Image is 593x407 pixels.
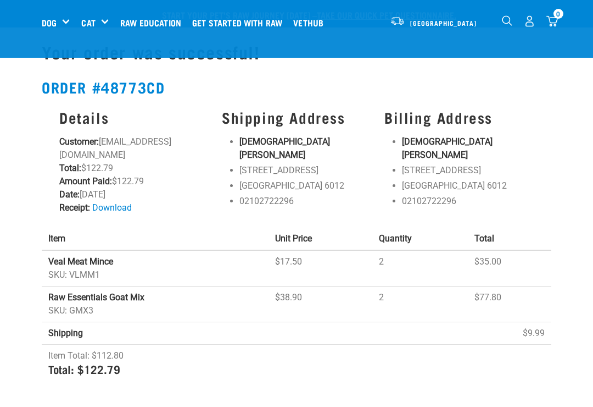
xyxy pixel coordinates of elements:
[59,163,81,173] strong: Total:
[268,250,372,287] td: $17.50
[42,16,57,29] a: Dog
[372,228,468,250] th: Quantity
[59,202,90,213] strong: Receipt:
[402,195,534,208] li: 02102722296
[384,109,534,126] h3: Billing Address
[59,176,112,186] strong: Amount Paid:
[468,250,551,287] td: $35.00
[290,1,332,45] a: Vethub
[42,79,551,96] h2: Order #48773cd
[53,102,215,222] div: [EMAIL_ADDRESS][DOMAIN_NAME] $122.79 $122.79 [DATE]
[390,16,405,26] img: van-moving.png
[42,228,268,250] th: Item
[42,250,268,287] td: SKU: VLMM1
[48,328,83,338] strong: Shipping
[372,250,468,287] td: 2
[239,179,371,193] li: [GEOGRAPHIC_DATA] 6012
[268,287,372,322] td: $38.90
[59,189,80,200] strong: Date:
[48,362,545,375] h4: Total: $122.79
[118,1,189,45] a: Raw Education
[239,195,371,208] li: 02102722296
[410,21,477,25] span: [GEOGRAPHIC_DATA]
[81,16,95,29] a: Cat
[402,164,534,177] li: [STREET_ADDRESS]
[42,287,268,322] td: SKU: GMX3
[402,136,493,160] strong: [DEMOGRAPHIC_DATA][PERSON_NAME]
[502,15,512,26] img: home-icon-1@2x.png
[42,345,551,389] td: Item Total: $112.80
[468,287,551,322] td: $77.80
[402,179,534,193] li: [GEOGRAPHIC_DATA] 6012
[268,228,372,250] th: Unit Price
[48,256,113,267] strong: Veal Meat Mince
[239,164,371,177] li: [STREET_ADDRESS]
[468,228,551,250] th: Total
[524,15,535,27] img: user.png
[468,322,551,345] td: $9.99
[546,15,558,27] img: home-icon@2x.png
[92,202,132,213] a: Download
[553,9,563,19] div: 0
[189,1,290,45] a: Get started with Raw
[239,136,330,160] strong: [DEMOGRAPHIC_DATA][PERSON_NAME]
[59,109,209,126] h3: Details
[222,109,371,126] h3: Shipping Address
[48,292,144,302] strong: Raw Essentials Goat Mix
[372,287,468,322] td: 2
[59,136,99,147] strong: Customer:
